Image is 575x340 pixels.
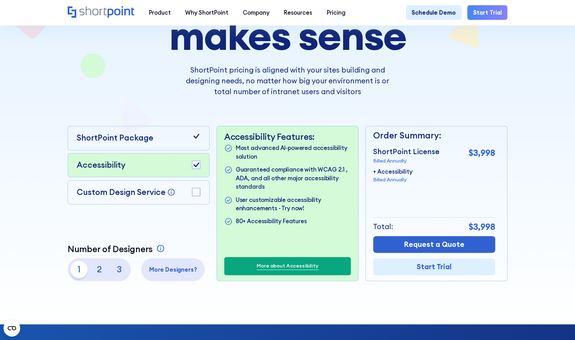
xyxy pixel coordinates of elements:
p: Billed Annually [373,176,413,184]
p: Number of Designers [68,244,153,255]
a: Number of Designers [68,244,166,255]
p: 80+ Accessibility Features [236,217,307,226]
a: Product [142,5,178,20]
p: User customizable accessibility enhancements - Try now! [236,196,351,213]
p: Total: [373,221,393,232]
div: Company [243,8,270,17]
a: Why ShortPoint [178,5,235,20]
a: Home [68,6,135,18]
p: Billed Annually [373,157,439,165]
a: Request a Quote [373,236,495,252]
p: 1 [70,261,88,278]
p: ShortPoint License [373,146,439,157]
a: More about Accessibility [257,262,318,270]
div: Why ShortPoint [185,8,228,17]
p: Accessibility Features: [224,132,351,142]
p: + Accessibility [373,167,413,176]
iframe: Chat Widget [540,307,575,340]
div: Product [149,8,171,17]
p: Accessibility [76,159,125,171]
a: Start Trial [373,258,495,275]
p: ShortPoint pricing is aligned with your sites building and designing needs, no matter how big you... [180,65,395,97]
p: More Designers? [144,265,202,274]
p: 3 [111,261,128,278]
div: Pricing [327,8,346,17]
a: Schedule Demo [406,5,462,20]
div: Resources [284,8,312,17]
a: Company [235,5,277,20]
p: $3,998 [469,220,495,233]
a: Resources [277,5,319,20]
p: 2 [91,261,108,278]
a: Pricing [319,5,353,20]
button: Open CMP widget [3,320,20,337]
p: Most advanced AI-powered accessibility solution [236,144,351,161]
p: Order Summary: [373,129,495,142]
p: Custom Design Service [76,187,165,197]
p: $3,998 [469,146,495,159]
p: Guaranteed compliance with WCAG 2.1 , ADA, and all other major accessibility standards [236,165,351,191]
p: ShortPoint Package [76,132,153,144]
a: Start Trial [467,5,507,20]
